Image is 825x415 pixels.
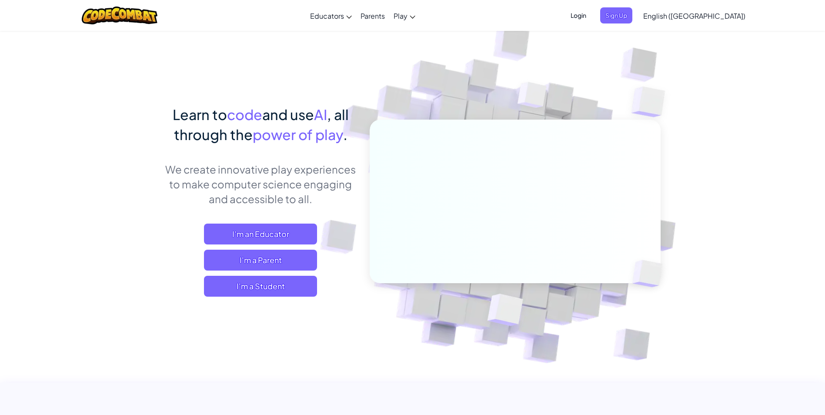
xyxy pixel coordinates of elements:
img: CodeCombat logo [82,7,158,24]
a: I'm a Parent [204,250,317,271]
span: and use [262,106,314,123]
a: Parents [356,4,389,27]
img: Overlap cubes [501,65,564,130]
a: Play [389,4,420,27]
a: I'm an Educator [204,224,317,244]
img: Overlap cubes [466,275,544,348]
p: We create innovative play experiences to make computer science engaging and accessible to all. [165,162,357,206]
span: Play [394,11,407,20]
span: power of play [253,126,343,143]
a: English ([GEOGRAPHIC_DATA]) [639,4,750,27]
span: AI [314,106,327,123]
button: Sign Up [600,7,632,23]
span: Educators [310,11,344,20]
img: Overlap cubes [618,242,683,305]
span: English ([GEOGRAPHIC_DATA]) [643,11,745,20]
span: . [343,126,347,143]
a: Educators [306,4,356,27]
span: code [227,106,262,123]
button: Login [565,7,591,23]
span: Learn to [173,106,227,123]
button: I'm a Student [204,276,317,297]
img: Overlap cubes [614,65,689,139]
